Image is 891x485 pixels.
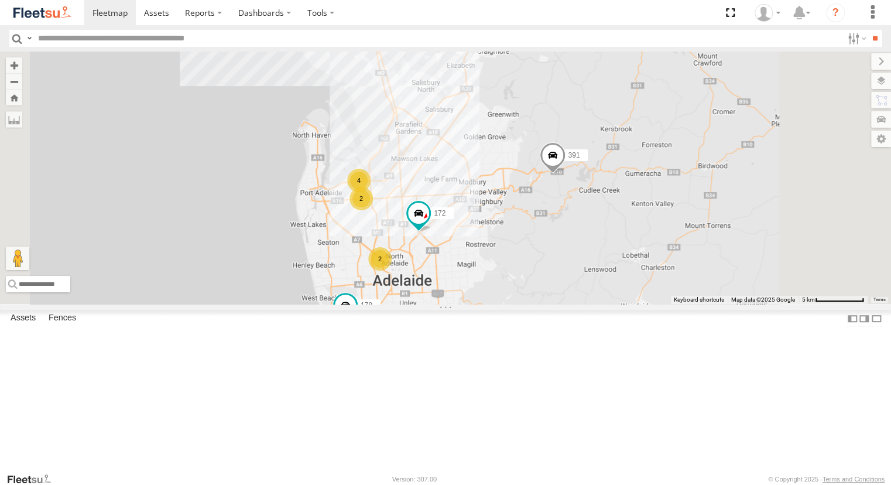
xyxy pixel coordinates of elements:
img: fleetsu-logo-horizontal.svg [12,5,73,21]
div: 2 [368,247,392,271]
span: Map data ©2025 Google [731,296,795,303]
i: ? [826,4,845,22]
div: 4 [347,169,371,192]
button: Zoom out [6,73,22,90]
label: Dock Summary Table to the Left [847,310,858,327]
div: © Copyright 2025 - [768,476,885,483]
span: 391 [568,151,580,159]
div: Kellie Roberts [751,4,784,22]
label: Search Query [25,30,34,47]
span: 5 km [802,296,815,303]
div: Version: 307.00 [392,476,437,483]
label: Measure [6,111,22,128]
a: Visit our Website [6,473,60,485]
span: 172 [434,209,445,217]
label: Dock Summary Table to the Right [858,310,870,327]
button: Keyboard shortcuts [674,296,724,304]
button: Zoom in [6,57,22,73]
button: Drag Pegman onto the map to open Street View [6,247,29,270]
a: Terms and Conditions [823,476,885,483]
label: Map Settings [871,131,891,147]
div: 2 [349,187,373,210]
button: Zoom Home [6,90,22,105]
label: Hide Summary Table [871,310,882,327]
button: Map Scale: 5 km per 80 pixels [799,296,868,304]
label: Fences [43,310,82,327]
a: Terms (opens in new tab) [873,297,886,302]
span: 178 [361,300,372,309]
label: Assets [5,310,42,327]
label: Search Filter Options [843,30,868,47]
